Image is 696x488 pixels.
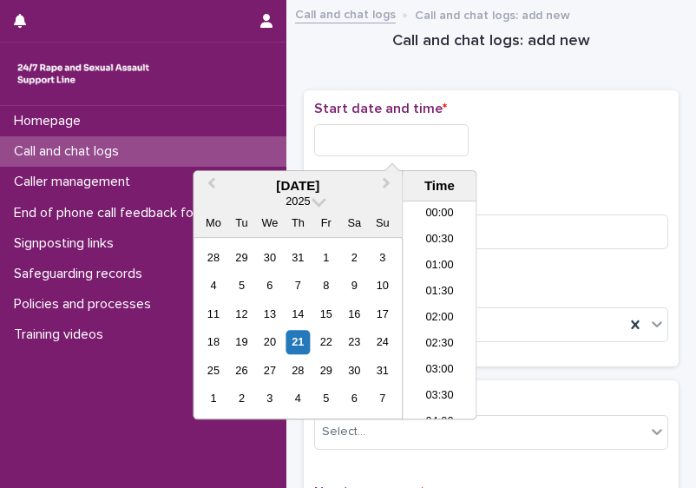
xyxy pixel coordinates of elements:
[371,302,394,326] div: Choose Sunday, 17 August 2025
[286,246,310,269] div: Choose Thursday, 31 July 2025
[295,3,396,23] a: Call and chat logs
[201,331,225,354] div: Choose Monday, 18 August 2025
[403,306,476,332] li: 02:00
[371,359,394,382] div: Choose Sunday, 31 August 2025
[403,384,476,410] li: 03:30
[230,274,253,298] div: Choose Tuesday, 5 August 2025
[7,296,165,313] p: Policies and processes
[286,387,310,411] div: Choose Thursday, 4 September 2025
[403,332,476,358] li: 02:30
[374,173,402,201] button: Next Month
[230,331,253,354] div: Choose Tuesday, 19 August 2025
[343,331,366,354] div: Choose Saturday, 23 August 2025
[258,274,281,298] div: Choose Wednesday, 6 August 2025
[403,201,476,228] li: 00:00
[230,246,253,269] div: Choose Tuesday, 29 July 2025
[343,274,366,298] div: Choose Saturday, 9 August 2025
[343,211,366,234] div: Sa
[371,274,394,298] div: Choose Sunday, 10 August 2025
[258,211,281,234] div: We
[201,211,225,234] div: Mo
[314,387,338,411] div: Choose Friday, 5 September 2025
[286,331,310,354] div: Choose Thursday, 21 August 2025
[258,246,281,269] div: Choose Wednesday, 30 July 2025
[371,387,394,411] div: Choose Sunday, 7 September 2025
[343,359,366,382] div: Choose Saturday, 30 August 2025
[286,274,310,298] div: Choose Thursday, 7 August 2025
[258,302,281,326] div: Choose Wednesday, 13 August 2025
[286,211,310,234] div: Th
[194,178,402,194] div: [DATE]
[200,244,397,413] div: month 2025-08
[201,274,225,298] div: Choose Monday, 4 August 2025
[403,358,476,384] li: 03:00
[230,211,253,234] div: Tu
[201,359,225,382] div: Choose Monday, 25 August 2025
[286,359,310,382] div: Choose Thursday, 28 August 2025
[195,173,223,201] button: Previous Month
[403,410,476,436] li: 04:00
[258,331,281,354] div: Choose Wednesday, 20 August 2025
[7,174,144,190] p: Caller management
[304,31,679,52] h1: Call and chat logs: add new
[314,331,338,354] div: Choose Friday, 22 August 2025
[371,246,394,269] div: Choose Sunday, 3 August 2025
[7,113,95,129] p: Homepage
[7,326,117,343] p: Training videos
[415,4,570,23] p: Call and chat logs: add new
[230,302,253,326] div: Choose Tuesday, 12 August 2025
[343,387,366,411] div: Choose Saturday, 6 September 2025
[230,387,253,411] div: Choose Tuesday, 2 September 2025
[371,331,394,354] div: Choose Sunday, 24 August 2025
[7,143,133,160] p: Call and chat logs
[201,246,225,269] div: Choose Monday, 28 July 2025
[314,211,338,234] div: Fr
[314,102,447,115] span: Start date and time
[258,387,281,411] div: Choose Wednesday, 3 September 2025
[371,211,394,234] div: Su
[314,302,338,326] div: Choose Friday, 15 August 2025
[314,246,338,269] div: Choose Friday, 1 August 2025
[286,195,310,208] span: 2025
[14,56,153,91] img: rhQMoQhaT3yELyF149Cw
[343,246,366,269] div: Choose Saturday, 2 August 2025
[7,235,128,252] p: Signposting links
[403,280,476,306] li: 01:30
[343,302,366,326] div: Choose Saturday, 16 August 2025
[201,387,225,411] div: Choose Monday, 1 September 2025
[403,254,476,280] li: 01:00
[258,359,281,382] div: Choose Wednesday, 27 August 2025
[407,178,471,194] div: Time
[286,302,310,326] div: Choose Thursday, 14 August 2025
[7,266,156,282] p: Safeguarding records
[201,302,225,326] div: Choose Monday, 11 August 2025
[314,359,338,382] div: Choose Friday, 29 August 2025
[230,359,253,382] div: Choose Tuesday, 26 August 2025
[322,423,365,441] div: Select...
[403,228,476,254] li: 00:30
[314,274,338,298] div: Choose Friday, 8 August 2025
[7,205,223,221] p: End of phone call feedback form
